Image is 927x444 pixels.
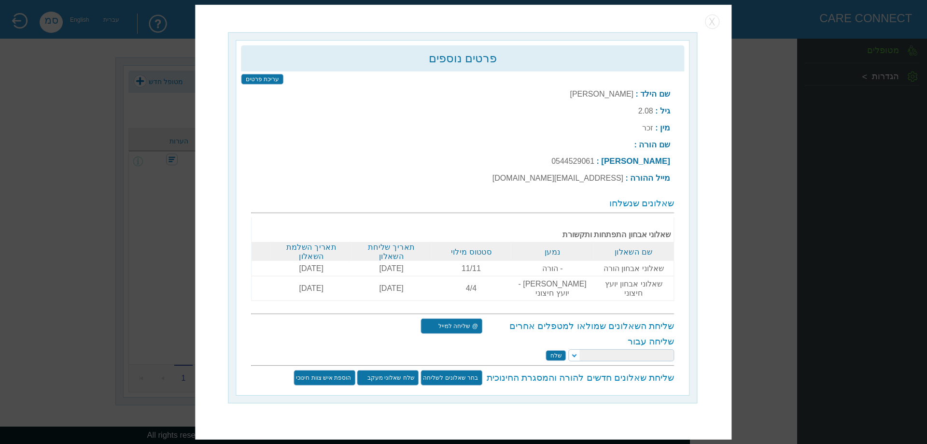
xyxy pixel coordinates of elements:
[551,157,594,165] label: 0544529061
[634,141,636,149] b: :
[660,123,670,132] b: מין
[597,157,599,165] b: :
[351,276,432,301] td: [DATE]
[594,242,674,261] th: שם השאלון
[274,220,671,239] b: שאלוני אבחון התפתחות ותקשורת
[271,276,351,301] td: [DATE]
[294,370,355,386] input: הוספת איש צוות חינוכי
[630,173,670,183] b: מייל ההורה
[625,174,628,182] b: :
[638,107,653,115] label: 2.08
[594,261,674,276] td: שאלוני אבחון הורה
[546,350,566,360] input: שלח
[511,276,593,301] td: [PERSON_NAME] - יועץ חיצוני
[246,52,679,65] h2: פרטים נוספים
[655,124,658,132] b: :
[492,174,623,182] label: [EMAIL_ADDRESS][DOMAIN_NAME]
[271,261,351,276] td: [DATE]
[640,89,670,99] b: שם הילד
[431,276,511,301] td: 4/4
[351,261,432,276] td: [DATE]
[431,242,511,261] th: סטטוס מילוי
[421,370,482,386] input: בחר שאלונים לשליחה
[655,107,658,115] b: :
[252,336,674,347] h3: שליחה עבור
[241,74,283,85] input: עריכת פרטים
[635,90,638,98] b: :
[609,198,674,208] span: שאלונים שנשלחו
[601,157,670,166] b: [PERSON_NAME]
[660,106,670,115] b: גיל
[357,370,419,386] input: שלח שאלוני מעקב
[511,261,593,276] td: - הורה
[431,261,511,276] td: 11/11
[639,140,670,149] b: שם הורה
[351,242,432,261] th: תאריך שליחת השאלון
[271,242,351,261] th: תאריך השלמת השאלון
[484,321,674,331] h3: שליחת השאלונים שמולאו למטפלים אחרים
[594,276,674,301] td: שאלוני אבחון יועץ חיצוני
[484,372,674,383] h3: שליחת שאלונים חדשים להורה והמסגרת החינוכית
[511,242,593,261] th: נמען
[642,124,653,132] label: זכר
[570,90,633,98] label: [PERSON_NAME]
[421,318,482,334] input: @ שליחה למייל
